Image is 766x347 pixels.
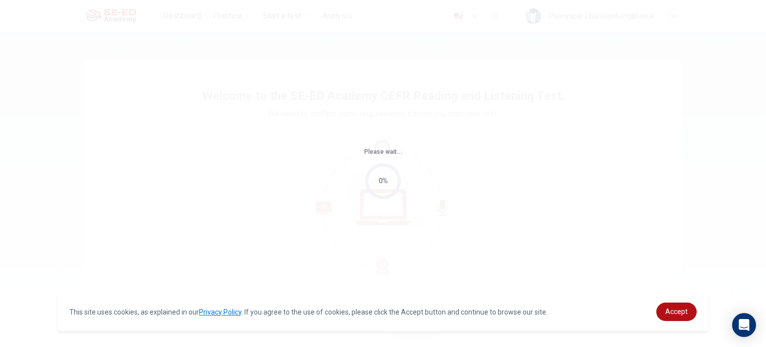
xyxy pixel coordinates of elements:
div: 0% [379,175,388,187]
a: dismiss cookie message [656,303,697,321]
span: This site uses cookies, as explained in our . If you agree to the use of cookies, please click th... [69,308,548,316]
a: Privacy Policy [199,308,241,316]
span: Accept [665,308,688,316]
div: cookieconsent [57,293,709,331]
span: Please wait... [364,148,402,155]
div: Open Intercom Messenger [732,313,756,337]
